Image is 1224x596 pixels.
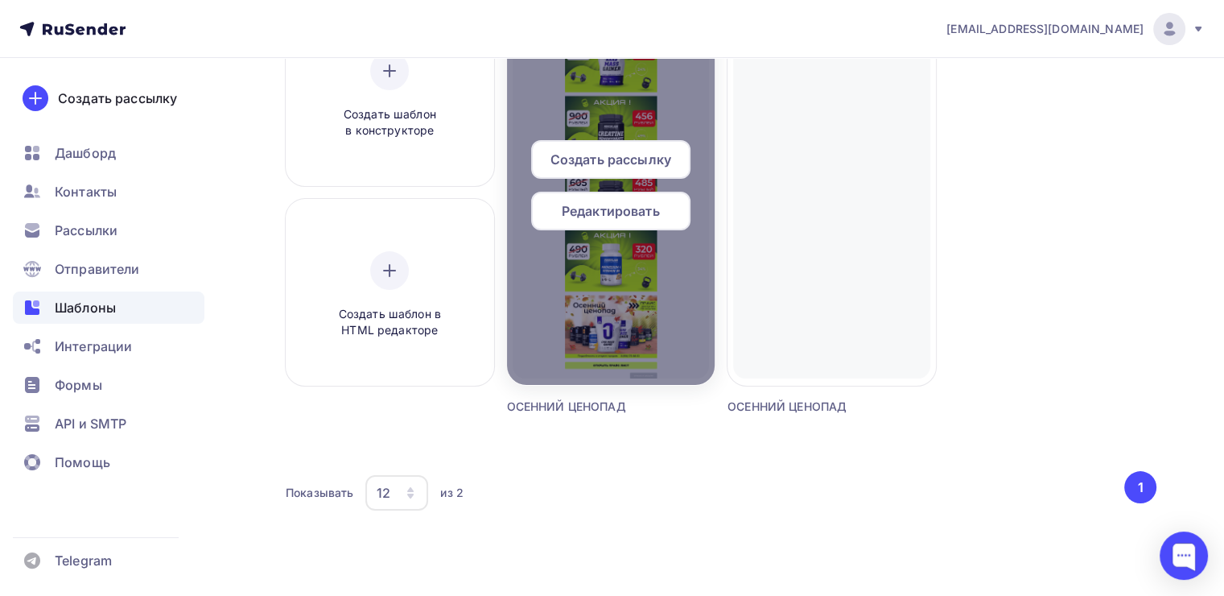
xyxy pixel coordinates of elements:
[55,414,126,433] span: API и SMTP
[13,369,204,401] a: Формы
[1122,471,1157,503] ul: Pagination
[13,292,204,324] a: Шаблоны
[13,253,204,285] a: Отправители
[55,259,140,279] span: Отправители
[55,453,110,472] span: Помощь
[377,483,390,503] div: 12
[13,176,204,208] a: Контакты
[55,337,132,356] span: Интеграции
[286,485,353,501] div: Показывать
[727,399,884,415] div: ОСЕННИЙ ЦЕНОПАД
[55,551,112,570] span: Telegram
[55,375,102,395] span: Формы
[562,201,660,221] span: Редактировать
[507,399,663,415] div: ОСЕННИЙ ЦЕНОПАД
[550,150,671,169] span: Создать рассылку
[1124,471,1156,503] button: Go to page 1
[313,306,466,339] span: Создать шаблон в HTML редакторе
[55,143,116,163] span: Дашборд
[13,214,204,246] a: Рассылки
[313,106,466,139] span: Создать шаблон в конструкторе
[13,137,204,169] a: Дашборд
[55,298,116,317] span: Шаблоны
[946,13,1205,45] a: [EMAIL_ADDRESS][DOMAIN_NAME]
[55,221,117,240] span: Рассылки
[58,89,177,108] div: Создать рассылку
[440,485,464,501] div: из 2
[946,21,1144,37] span: [EMAIL_ADDRESS][DOMAIN_NAME]
[55,182,117,201] span: Контакты
[365,474,429,511] button: 12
